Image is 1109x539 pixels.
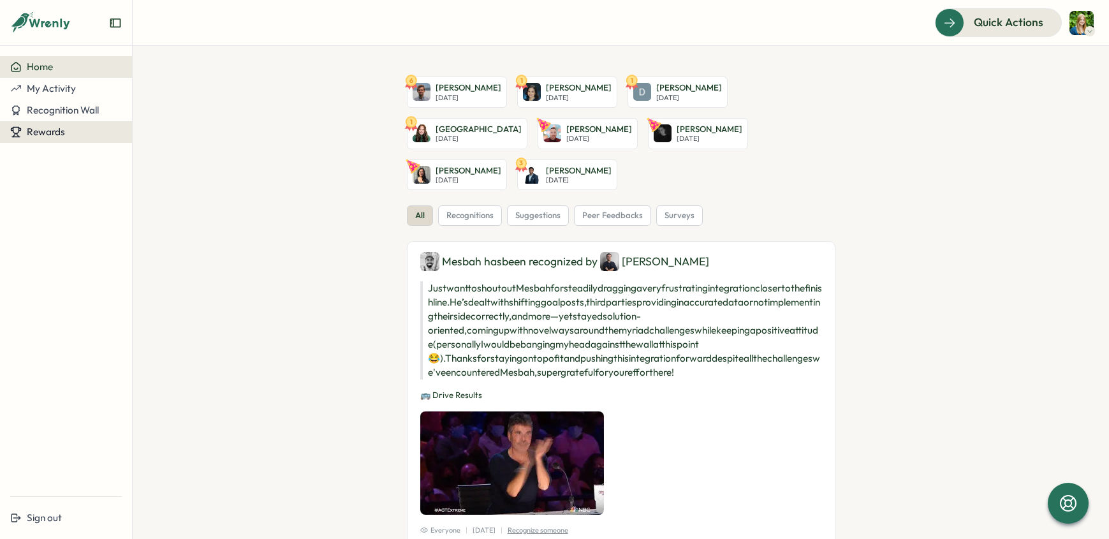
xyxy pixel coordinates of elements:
[633,83,651,101] img: Daniel Mayo
[519,158,523,167] text: 3
[630,76,633,85] text: 1
[415,210,425,221] span: all
[517,159,617,191] a: 3Josh Bethel[PERSON_NAME][DATE]
[543,124,561,142] img: Bob Orlando
[600,252,619,271] img: Scott Grunerud
[656,94,722,102] p: [DATE]
[446,210,494,221] span: recognitions
[436,165,501,177] p: [PERSON_NAME]
[420,252,822,271] div: Mesbah has been recognized by
[677,124,742,135] p: [PERSON_NAME]
[420,411,604,515] img: Recognition Image
[420,390,822,401] p: 🚌 Drive Results
[656,82,722,94] p: [PERSON_NAME]
[436,94,501,102] p: [DATE]
[677,135,742,143] p: [DATE]
[520,76,522,85] text: 1
[420,252,439,271] img: Mesbah
[413,83,430,101] img: Jerome Mayaud
[27,82,76,94] span: My Activity
[436,176,501,184] p: [DATE]
[420,525,460,536] span: Everyone
[600,252,709,271] div: [PERSON_NAME]
[109,17,122,29] button: Expand sidebar
[546,82,612,94] p: [PERSON_NAME]
[523,166,541,184] img: Josh Bethel
[546,176,612,184] p: [DATE]
[648,118,748,149] a: Fran Martinez[PERSON_NAME][DATE]
[27,512,62,524] span: Sign out
[654,124,672,142] img: Fran Martinez
[546,165,612,177] p: [PERSON_NAME]
[27,126,65,138] span: Rewards
[27,61,53,73] span: Home
[473,525,496,536] p: [DATE]
[628,77,728,108] a: 1Daniel Mayo[PERSON_NAME][DATE]
[27,104,99,116] span: Recognition Wall
[566,135,632,143] p: [DATE]
[413,124,430,142] img: Dallas
[436,124,522,135] p: [GEOGRAPHIC_DATA]
[501,525,503,536] p: |
[508,525,568,536] p: Recognize someone
[538,118,638,149] a: Bob Orlando[PERSON_NAME][DATE]
[517,77,617,108] a: 1Kristine Sison[PERSON_NAME][DATE]
[974,14,1043,31] span: Quick Actions
[1069,11,1094,35] img: Kelly McGillis
[413,166,430,184] img: Melissa Pallarca
[436,82,501,94] p: [PERSON_NAME]
[523,83,541,101] img: Kristine Sison
[409,117,412,126] text: 1
[566,124,632,135] p: [PERSON_NAME]
[407,118,527,149] a: 1Dallas[GEOGRAPHIC_DATA][DATE]
[409,76,413,85] text: 6
[546,94,612,102] p: [DATE]
[935,8,1062,36] button: Quick Actions
[582,210,643,221] span: peer feedbacks
[515,210,561,221] span: suggestions
[420,281,822,380] p: Just want to shoutout Mesbah for steadily dragging a very frustrating integration closer to the f...
[407,159,507,191] a: Melissa Pallarca[PERSON_NAME][DATE]
[407,77,507,108] a: 6Jerome Mayaud[PERSON_NAME][DATE]
[665,210,694,221] span: surveys
[466,525,467,536] p: |
[436,135,522,143] p: [DATE]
